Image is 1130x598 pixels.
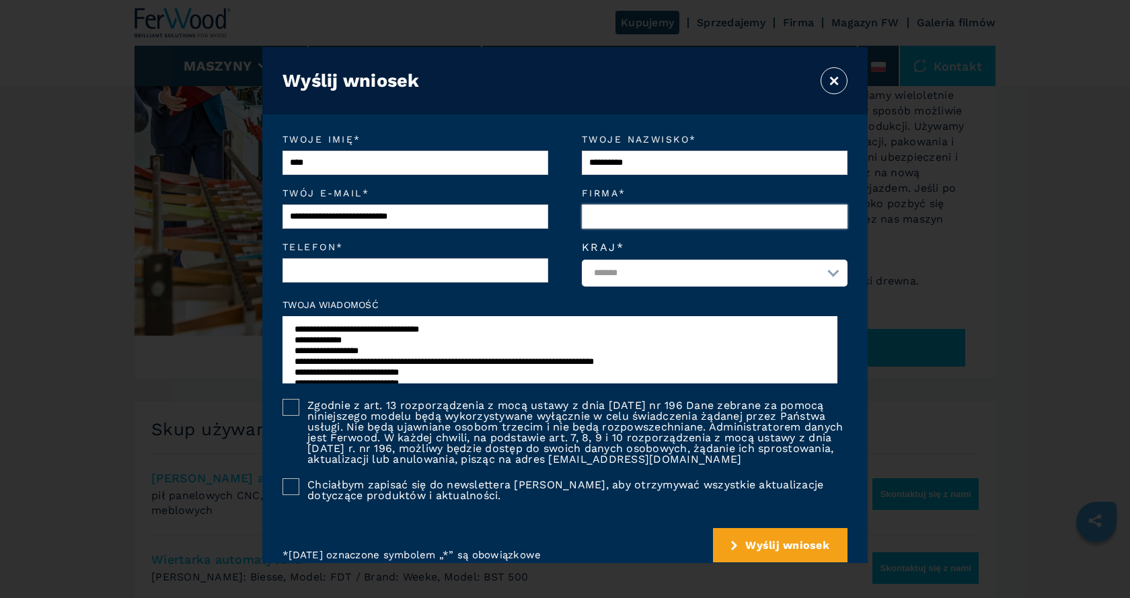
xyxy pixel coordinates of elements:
em: Twój e-mail [282,188,548,198]
em: Firma [582,188,848,198]
span: Wyślij wniosek [745,539,829,552]
label: Twoja wiadomość [282,300,848,309]
input: Telefon* [282,258,548,283]
label: Zgodnie z art. 13 rozporządzenia z mocą ustawy z dnia [DATE] nr 196 Dane zebrane za pomocą niniej... [299,399,848,465]
button: × [821,67,848,94]
p: * [DATE] oznaczone symbolem „*” są obowiązkowe [282,548,541,562]
label: Kraj [582,242,848,253]
label: Chciałbym zapisać się do newslettera [PERSON_NAME], aby otrzymywać wszystkie aktualizacje dotyczą... [299,478,848,501]
input: Twój e-mail* [282,204,548,229]
input: Twoje nazwisko* [582,151,848,175]
em: Twoje imię [282,135,548,144]
em: Twoje nazwisko [582,135,848,144]
button: submit-button [713,528,848,562]
input: Firma* [582,204,848,229]
h3: Wyślij wniosek [282,70,420,91]
input: Twoje imię* [282,151,548,175]
em: Telefon [282,242,548,252]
